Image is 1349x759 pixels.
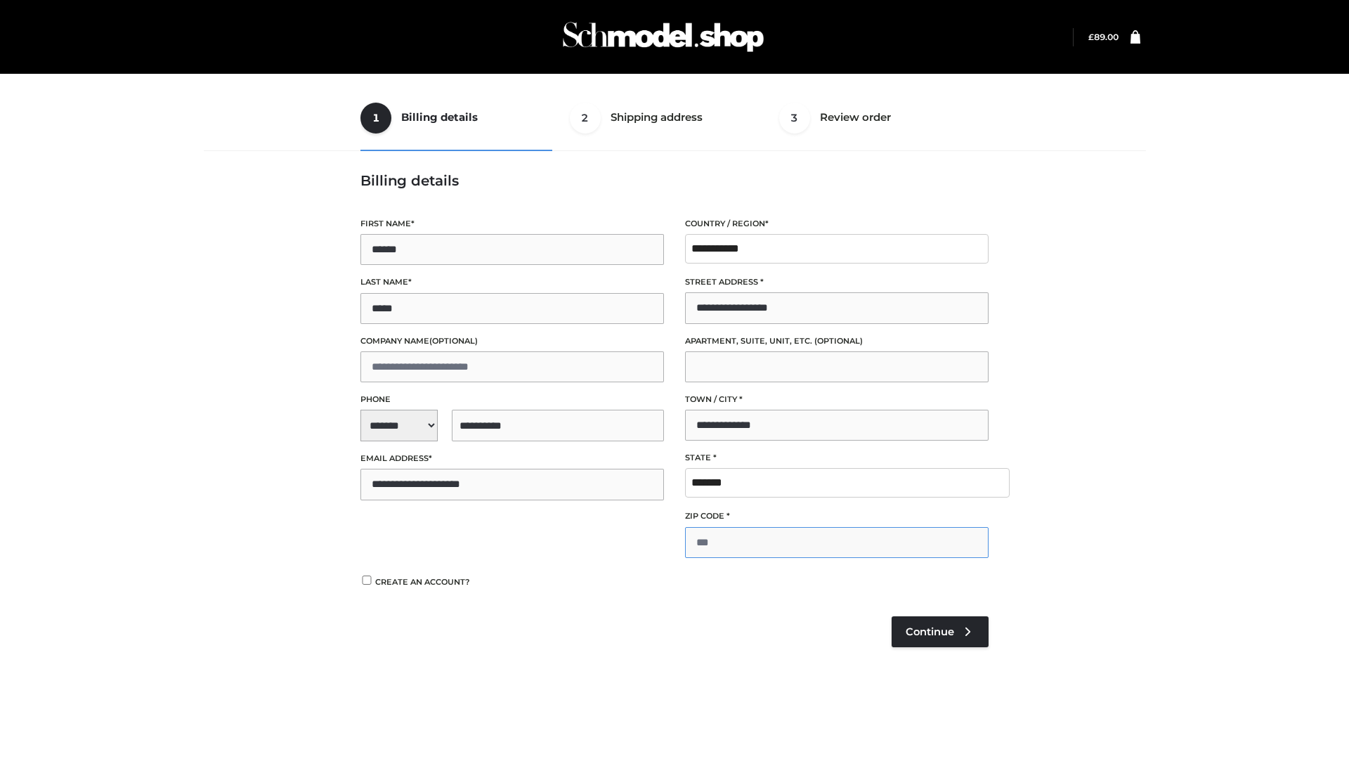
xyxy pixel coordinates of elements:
a: £89.00 [1088,32,1119,42]
label: Apartment, suite, unit, etc. [685,335,989,348]
span: (optional) [429,336,478,346]
label: Phone [360,393,664,406]
input: Create an account? [360,576,373,585]
span: Continue [906,625,954,638]
label: Town / City [685,393,989,406]
label: Country / Region [685,217,989,231]
span: Create an account? [375,577,470,587]
h3: Billing details [360,172,989,189]
span: £ [1088,32,1094,42]
label: Last name [360,275,664,289]
label: Email address [360,452,664,465]
label: Street address [685,275,989,289]
img: Schmodel Admin 964 [558,9,769,65]
label: ZIP Code [685,510,989,523]
label: State [685,451,989,465]
label: Company name [360,335,664,348]
label: First name [360,217,664,231]
span: (optional) [814,336,863,346]
a: Continue [892,616,989,647]
bdi: 89.00 [1088,32,1119,42]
